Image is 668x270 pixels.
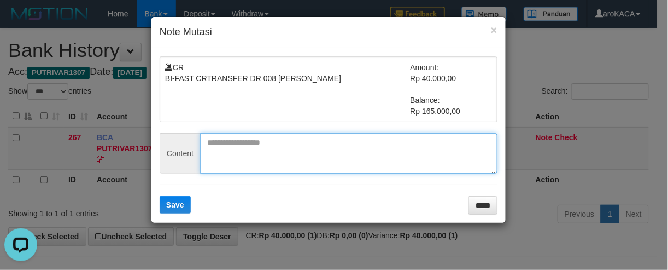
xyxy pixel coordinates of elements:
span: Save [166,200,184,209]
td: Amount: Rp 40.000,00 Balance: Rp 165.000,00 [411,62,493,117]
h4: Note Mutasi [160,25,497,39]
span: Content [160,133,200,174]
button: Save [160,196,191,214]
td: CR BI-FAST CRTRANSFER DR 008 [PERSON_NAME] [165,62,411,117]
button: Open LiveChat chat widget [4,4,37,37]
button: × [491,24,497,36]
